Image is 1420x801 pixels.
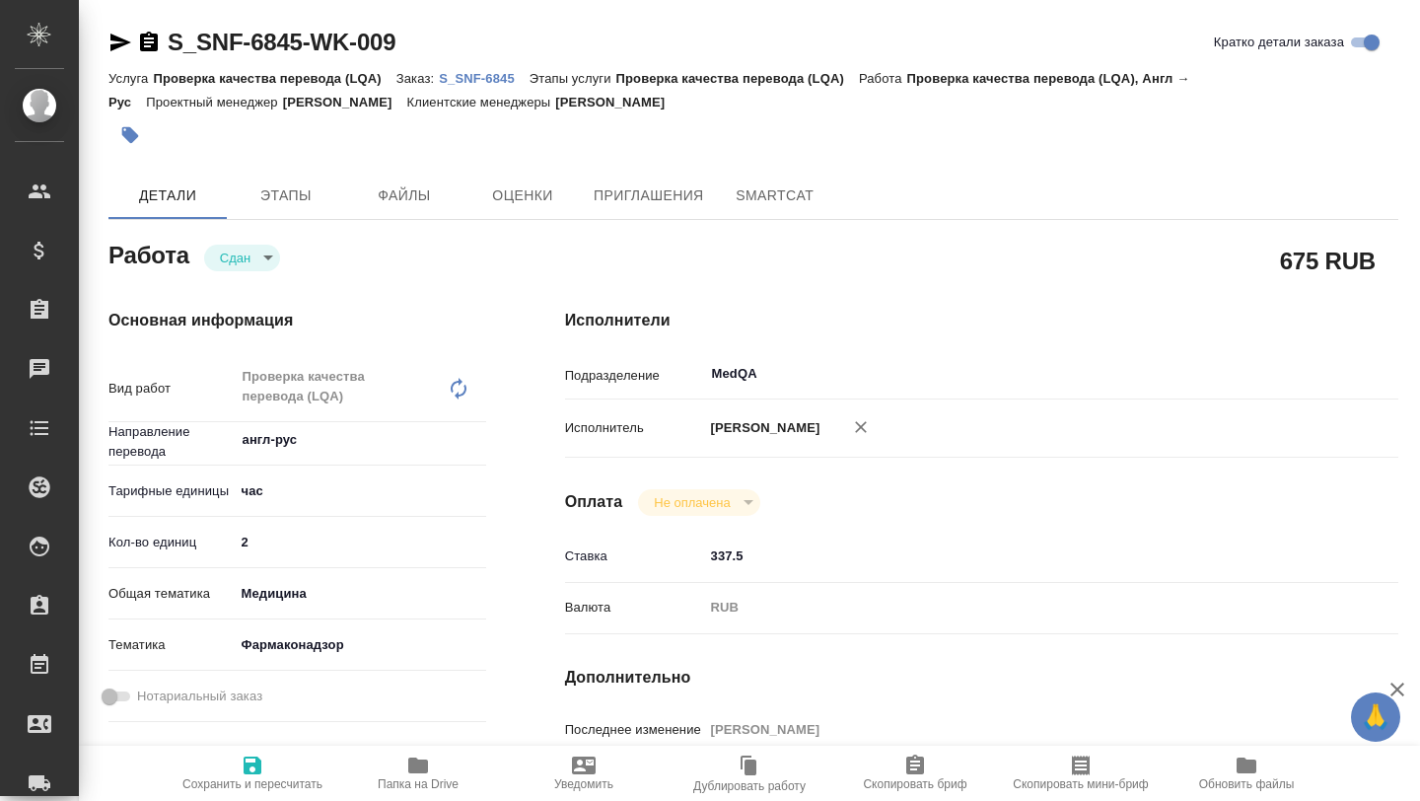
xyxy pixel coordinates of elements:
div: час [235,474,486,508]
p: Подразделение [565,366,704,386]
button: Open [475,438,479,442]
span: Детали [120,183,215,208]
p: Тарифные единицы [108,481,235,501]
p: Кол-во единиц [108,533,235,552]
button: Удалить исполнителя [839,405,883,449]
button: Скопировать бриф [832,746,998,801]
p: [PERSON_NAME] [555,95,679,109]
p: Работа [859,71,907,86]
span: Папка на Drive [378,777,459,791]
input: ✎ Введи что-нибудь [704,542,1329,570]
div: Медицина [235,577,486,611]
p: Последнее изменение [565,720,704,740]
span: Этапы [239,183,333,208]
button: Скопировать ссылку для ЯМессенджера [108,31,132,54]
span: Дублировать работу [693,779,806,793]
h4: Основная информация [108,309,486,332]
p: [PERSON_NAME] [704,418,820,438]
h2: 675 RUB [1280,244,1376,277]
p: Этапы услуги [530,71,616,86]
p: Ставка [565,546,704,566]
a: S_SNF-6845-WK-009 [168,29,395,55]
p: Проверка качества перевода (LQA) [153,71,395,86]
p: Тематика [108,635,235,655]
button: Сдан [214,250,256,266]
p: Вид работ [108,379,235,399]
span: Оценки [475,183,570,208]
h4: Исполнители [565,309,1398,332]
p: Проектный менеджер [146,95,282,109]
button: 🙏 [1351,692,1400,742]
span: Сохранить и пересчитать [182,777,322,791]
button: Скопировать ссылку [137,31,161,54]
button: Уведомить [501,746,667,801]
p: Клиентские менеджеры [407,95,556,109]
button: Обновить файлы [1164,746,1329,801]
p: Общая тематика [108,584,235,604]
input: Пустое поле [704,715,1329,744]
span: Приглашения [594,183,704,208]
p: Валюта [565,598,704,618]
button: Добавить тэг [108,113,152,157]
input: ✎ Введи что-нибудь [235,528,486,556]
span: SmartCat [728,183,822,208]
div: Фармаконадзор [235,628,486,662]
h4: Оплата [565,490,623,514]
p: Исполнитель [565,418,704,438]
button: Папка на Drive [335,746,501,801]
button: Дублировать работу [667,746,832,801]
p: Направление перевода [108,422,235,462]
div: Сдан [638,489,759,516]
span: Скопировать мини-бриф [1013,777,1148,791]
button: Скопировать мини-бриф [998,746,1164,801]
p: [PERSON_NAME] [283,95,407,109]
h4: Дополнительно [565,666,1398,690]
button: Не оплачена [648,494,736,511]
span: Уведомить [554,777,613,791]
span: Нотариальный заказ [137,687,262,706]
button: Open [1318,372,1322,376]
span: Скопировать бриф [863,777,966,791]
h2: Работа [108,236,189,271]
p: Услуга [108,71,153,86]
a: S_SNF-6845 [439,69,530,86]
span: Обновить файлы [1199,777,1295,791]
span: Кратко детали заказа [1214,33,1344,52]
p: Заказ: [396,71,439,86]
p: Проверка качества перевода (LQA) [616,71,859,86]
span: 🙏 [1359,696,1392,738]
span: Файлы [357,183,452,208]
div: Сдан [204,245,280,271]
button: Сохранить и пересчитать [170,746,335,801]
div: RUB [704,591,1329,624]
p: S_SNF-6845 [439,71,530,86]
